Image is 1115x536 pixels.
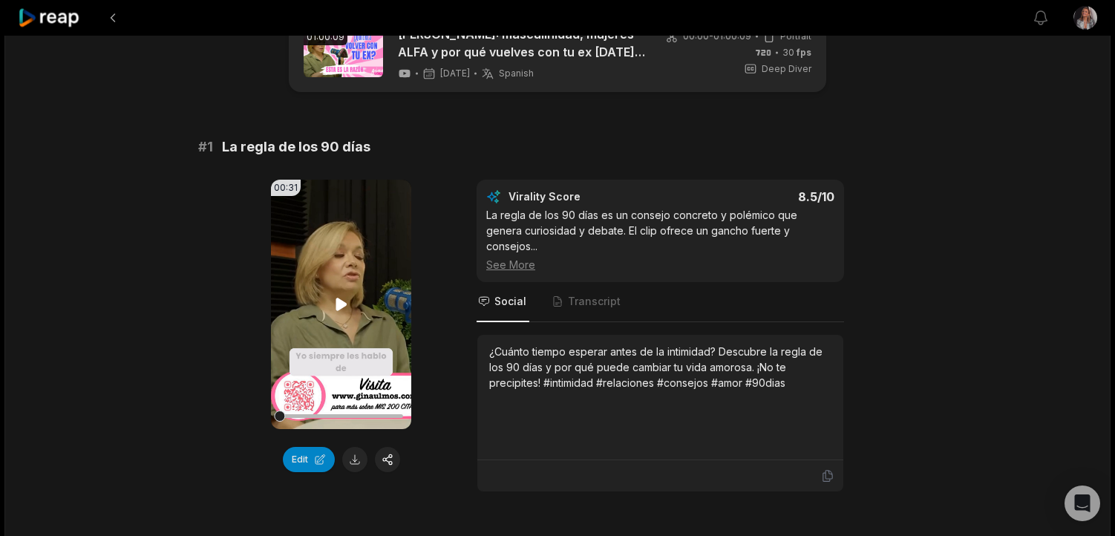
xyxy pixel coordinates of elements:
nav: Tabs [477,282,844,322]
span: Social [494,294,526,309]
div: Open Intercom Messenger [1065,486,1100,521]
span: 30 [782,46,811,59]
span: Spanish [499,68,534,79]
video: Your browser does not support mp4 format. [271,180,411,429]
span: [DATE] [440,68,470,79]
button: Edit [283,447,335,472]
div: 8.5 /10 [676,189,835,204]
span: 00:00 - 01:00:09 [683,30,751,43]
span: La regla de los 90 días [222,137,370,157]
div: See More [486,257,834,272]
span: Portrait [780,30,811,43]
div: La regla de los 90 días es un consejo concreto y polémico que genera curiosidad y debate. El clip... [486,207,834,272]
span: Deep Diver [762,62,811,76]
span: # 1 [198,137,213,157]
div: Virality Score [509,189,668,204]
div: ¿Cuánto tiempo esperar antes de la intimidad? Descubre la regla de los 90 días y por qué puede ca... [489,344,831,390]
a: [PERSON_NAME]: masculinidad, mujeres ALFA y por qué vuelves con tu ex [DATE] 22:01 [398,25,647,61]
span: fps [797,47,811,58]
span: Transcript [568,294,621,309]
